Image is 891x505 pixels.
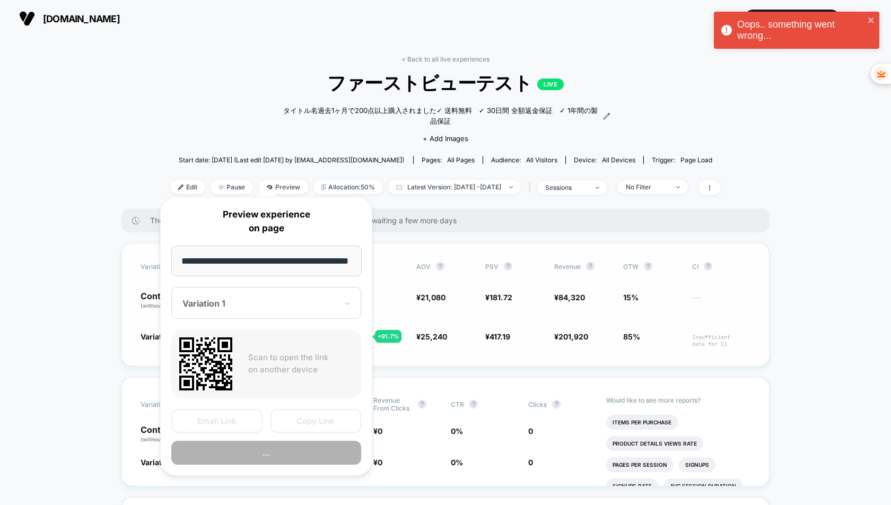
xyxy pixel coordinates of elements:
[396,185,402,190] img: calendar
[663,478,742,493] li: Avg Session Duration
[375,330,401,343] div: + 91.7 %
[141,436,188,442] span: (without changes)
[171,441,361,465] button: ...
[179,156,404,164] span: Start date: [DATE] (Last edit [DATE] by [EMAIL_ADDRESS][DOMAIN_NAME])
[373,396,413,412] span: Revenue From Clicks
[321,184,326,190] img: rebalance
[606,478,658,493] li: Signups Rate
[421,293,445,302] span: 21,080
[469,400,478,408] button: ?
[485,293,512,302] span: ¥
[401,55,490,63] a: < Back to all live experiences
[436,262,444,271] button: ?
[141,262,199,271] span: Variation
[526,156,557,164] span: All Visitors
[491,156,557,164] div: Audience:
[451,458,463,467] span: 0 %
[652,156,712,164] div: Trigger:
[416,263,431,271] span: AOV
[552,400,561,408] button: ?
[545,184,588,191] div: sessions
[606,436,703,451] li: Product Details Views Rate
[692,294,750,310] span: ---
[490,332,510,341] span: 417.19
[141,332,178,341] span: Variation 1
[680,156,712,164] span: Page Load
[537,79,564,90] p: LIVE
[554,332,588,341] span: ¥
[490,293,512,302] span: 181.72
[171,208,361,235] p: Preview experience on page
[388,180,521,194] span: Latest Version: [DATE] - [DATE]
[623,293,639,302] span: 15%
[528,458,533,467] span: 0
[623,332,640,341] span: 85%
[451,400,464,408] span: CTR
[422,156,475,164] div: Pages:
[170,180,205,194] span: Edit
[692,334,750,347] span: Insufficient data for CI
[558,293,585,302] span: 84,320
[141,396,199,412] span: Variation
[270,409,362,433] button: Copy Link
[19,11,35,27] img: Visually logo
[692,262,750,271] span: CI
[606,396,751,404] p: Would like to see more reports?
[43,13,120,24] span: [DOMAIN_NAME]
[565,156,643,164] span: Device:
[423,134,468,143] span: + Add Images
[679,457,715,472] li: Signups
[418,400,426,408] button: ?
[141,425,207,443] p: Control
[626,183,668,191] div: No Filter
[509,186,513,188] img: end
[554,293,585,302] span: ¥
[586,262,595,271] button: ?
[211,180,253,194] span: Pause
[248,352,353,376] p: Scan to open the link on another device
[868,16,875,26] button: close
[606,457,674,472] li: Pages Per Session
[141,302,188,309] span: (without changes)
[281,106,601,126] span: タイトル名過去1ヶ月で200点以上購入されました✓ 送料無料 ✓ 30日間 全額返金保証 ✓ 1年間の製品保証
[451,426,463,436] span: 0 %
[178,185,184,190] img: edit
[848,8,875,30] button: HS
[528,426,533,436] span: 0
[526,180,537,195] span: |
[558,332,588,341] span: 201,920
[851,8,872,29] div: HS
[16,10,123,27] button: [DOMAIN_NAME]
[528,400,547,408] span: Clicks
[313,180,383,194] span: Allocation: 50%
[198,71,693,96] span: ファーストビューテスト
[447,156,475,164] span: all pages
[676,186,680,188] img: end
[554,263,581,271] span: Revenue
[258,180,308,194] span: Preview
[504,262,512,271] button: ?
[421,332,447,341] span: 25,240
[141,292,199,310] p: Control
[596,187,599,189] img: end
[219,185,224,190] img: end
[171,409,263,433] button: Email Link
[485,332,510,341] span: ¥
[737,19,864,41] div: Oops.. something went wrong...
[416,293,445,302] span: ¥
[644,262,652,271] button: ?
[150,216,748,225] span: There are still no statistically significant results. We recommend waiting a few more days
[623,262,682,271] span: OTW
[485,263,499,271] span: PSV
[416,332,447,341] span: ¥
[141,458,178,467] span: Variation 1
[704,262,712,271] button: ?
[606,415,678,430] li: Items Per Purchase
[602,156,635,164] span: all devices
